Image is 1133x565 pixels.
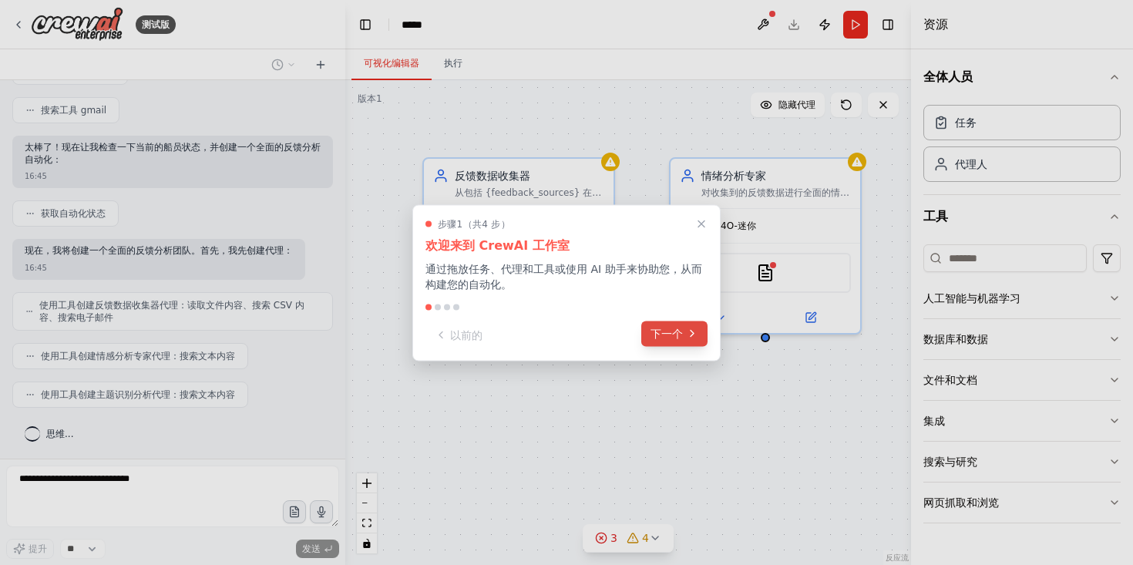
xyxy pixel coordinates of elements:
font: 下一个 [651,327,683,339]
font: 1 [457,218,463,229]
button: 关闭演练 [692,214,711,233]
font: 步骤 [438,218,457,229]
font: 通过拖放任务、代理和工具或使用 AI 助手来协助您，从而构建您的自动化。 [425,262,702,290]
font: 以前的 [450,328,482,341]
button: 以前的 [425,322,492,348]
font: 4 步） [482,218,510,229]
font: 欢迎来到 CrewAI 工作室 [425,237,570,252]
button: 隐藏左侧边栏 [355,14,376,35]
font: （共 [463,218,482,229]
button: 下一个 [641,321,708,346]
